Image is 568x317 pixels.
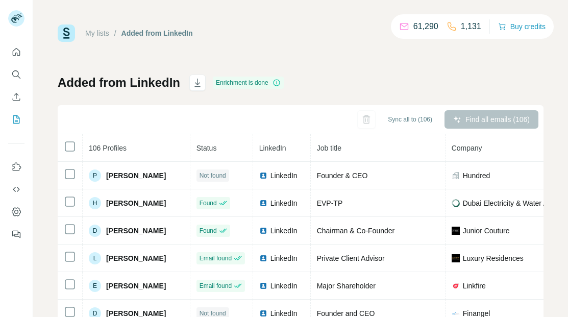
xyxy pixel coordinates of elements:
span: [PERSON_NAME] [106,226,166,236]
div: Enrichment is done [213,77,284,89]
span: Linkfire [463,281,486,291]
span: LinkedIn [270,226,298,236]
button: Buy credits [498,19,546,34]
span: Junior Couture [463,226,510,236]
img: LinkedIn logo [259,254,267,262]
img: company-logo [452,282,460,290]
button: Feedback [8,225,24,243]
div: P [89,169,101,182]
span: Major Shareholder [317,282,376,290]
button: Sync all to (106) [381,112,439,127]
span: [PERSON_NAME] [106,281,166,291]
span: [PERSON_NAME] [106,170,166,181]
span: EVP-TP [317,199,343,207]
img: LinkedIn logo [259,172,267,180]
button: Use Surfe on LinkedIn [8,158,24,176]
h1: Added from LinkedIn [58,75,180,91]
img: LinkedIn logo [259,227,267,235]
p: 1,131 [461,20,481,33]
img: Surfe Logo [58,25,75,42]
span: LinkedIn [259,144,286,152]
span: Company [452,144,482,152]
span: Sync all to (106) [388,115,432,124]
img: company-logo [452,199,460,207]
span: Private Client Advisor [317,254,385,262]
span: Not found [200,171,226,180]
span: LinkedIn [270,198,298,208]
a: My lists [85,29,109,37]
span: Found [200,199,217,208]
p: 61,290 [413,20,438,33]
div: E [89,280,101,292]
span: Founder & CEO [317,172,368,180]
img: company-logo [452,227,460,235]
span: Status [196,144,217,152]
button: My lists [8,110,24,129]
span: Email found [200,254,232,263]
span: Hundred [463,170,490,181]
img: LinkedIn logo [259,282,267,290]
span: LinkedIn [270,281,298,291]
button: Use Surfe API [8,180,24,199]
div: Added from LinkedIn [121,28,193,38]
button: Search [8,65,24,84]
img: company-logo [452,254,460,262]
span: LinkedIn [270,170,298,181]
li: / [114,28,116,38]
img: LinkedIn logo [259,199,267,207]
span: LinkedIn [270,253,298,263]
span: Luxury Residences [463,253,524,263]
span: [PERSON_NAME] [106,198,166,208]
span: Job title [317,144,341,152]
div: H [89,197,101,209]
button: Quick start [8,43,24,61]
div: D [89,225,101,237]
span: Email found [200,281,232,290]
span: 106 Profiles [89,144,127,152]
button: Enrich CSV [8,88,24,106]
span: Chairman & Co-Founder [317,227,395,235]
span: Found [200,226,217,235]
span: [PERSON_NAME] [106,253,166,263]
button: Dashboard [8,203,24,221]
div: L [89,252,101,264]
